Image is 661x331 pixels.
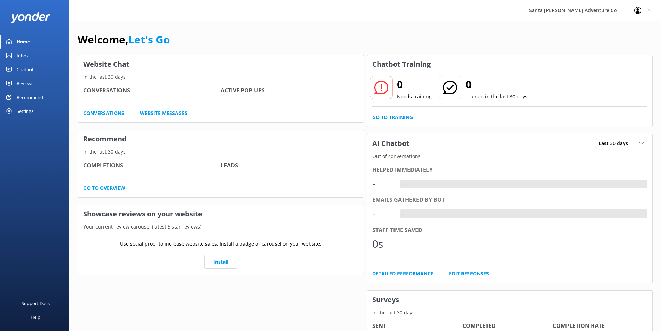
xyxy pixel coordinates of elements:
[367,152,653,160] p: Out of conversations
[367,134,415,152] h3: AI Chatbot
[372,226,647,235] div: Staff time saved
[466,76,527,93] h2: 0
[372,270,433,278] a: Detailed Performance
[10,12,50,23] img: yonder-white-logo.png
[128,32,170,47] a: Let's Go
[367,55,436,73] h3: Chatbot Training
[17,35,30,49] div: Home
[78,130,364,148] h3: Recommend
[78,223,364,231] p: Your current review carousel (latest 5 star reviews)
[140,109,187,117] a: Website Messages
[367,291,653,309] h3: Surveys
[204,255,237,269] a: Install
[83,86,221,95] h4: Conversations
[78,73,364,81] p: In the last 30 days
[372,166,647,175] div: Helped immediately
[221,161,358,170] h4: Leads
[221,86,358,95] h4: Active Pop-ups
[466,93,527,100] p: Trained in the last 30 days
[449,270,489,278] a: Edit Responses
[17,49,29,63] div: Inbox
[372,206,393,222] div: -
[78,148,364,156] p: In the last 30 days
[372,114,413,121] a: Go to Training
[22,296,50,310] div: Support Docs
[120,240,321,248] p: Use social proof to increase website sales. Install a badge or carousel on your website.
[78,55,364,73] h3: Website Chat
[31,310,40,324] div: Help
[400,180,405,189] div: -
[400,209,405,218] div: -
[83,161,221,170] h4: Completions
[78,205,364,223] h3: Showcase reviews on your website
[372,235,393,252] div: 0s
[463,322,553,331] h4: Completed
[372,175,393,192] div: -
[17,63,34,76] div: Chatbot
[397,76,432,93] h2: 0
[372,196,647,205] div: Emails gathered by bot
[17,90,43,104] div: Recommend
[83,109,124,117] a: Conversations
[397,93,432,100] p: Needs training
[83,184,125,192] a: Go to overview
[553,322,643,331] h4: Completion Rate
[367,309,653,316] p: In the last 30 days
[17,76,33,90] div: Reviews
[372,322,463,331] h4: Sent
[17,104,33,118] div: Settings
[78,31,170,48] h1: Welcome,
[599,140,632,147] span: Last 30 days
